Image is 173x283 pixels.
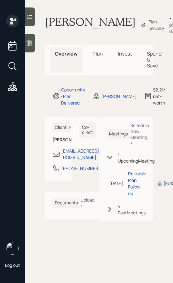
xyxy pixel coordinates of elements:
[148,18,166,32] div: Plan Delivery
[93,50,103,57] span: Plan
[130,122,149,146] div: Schedule New Meeting +
[118,151,155,164] div: 1 Upcoming Meeting
[61,148,99,161] div: [EMAIL_ADDRESS][DOMAIN_NAME]
[5,262,20,268] div: Log out
[61,165,100,172] div: [PHONE_NUMBER]
[128,170,146,197] div: Retirable Plan Follow-up
[52,198,80,208] h6: Documents
[6,242,19,255] img: sami-boghos-headshot.png
[109,180,123,187] div: [DATE]
[52,137,65,143] h6: [PERSON_NAME]
[107,129,130,139] h6: Meetings
[153,86,166,106] div: $2.2M net-worth
[147,50,161,69] span: Spend & Save
[79,122,96,138] h6: Co-client
[52,122,69,133] h6: Client
[80,197,94,209] div: Upload +
[45,15,136,35] h1: [PERSON_NAME]
[69,124,77,130] div: Edit
[118,50,132,57] span: Invest
[101,93,137,100] div: [PERSON_NAME]
[118,203,146,216] div: 4 Past Meeting s
[55,50,78,57] span: Overview
[61,86,85,106] div: Opportunity · Plan Delivered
